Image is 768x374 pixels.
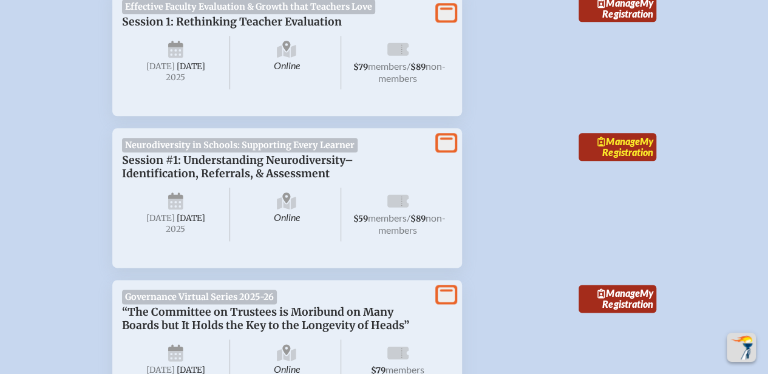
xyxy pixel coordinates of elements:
span: 2025 [132,225,220,234]
span: Manage [597,135,639,147]
a: ManageMy Registration [579,285,656,313]
span: / [407,60,410,72]
span: Online [233,188,341,241]
span: $89 [410,62,426,72]
span: [DATE] [146,213,175,223]
span: [DATE] [177,213,205,223]
span: Neurodiversity in Schools: Supporting Every Learner [122,138,358,152]
span: 2025 [132,73,220,82]
p: “The Committee on Trustees is Moribund on Many Boards but It Holds the Key to the Longevity of He... [122,305,428,332]
span: $59 [353,214,368,224]
img: To the top [729,335,753,359]
span: $89 [410,214,426,224]
span: Manage [597,287,639,299]
button: Scroll Top [727,333,756,362]
span: Online [233,36,341,89]
span: [DATE] [146,61,175,72]
span: members [368,212,407,223]
span: non-members [378,212,446,236]
span: / [407,212,410,223]
span: [DATE] [177,61,205,72]
span: $79 [353,62,368,72]
span: Governance Virtual Series 2025-26 [122,290,277,304]
p: Session #1: Understanding Neurodiversity–Identification, Referrals, & Assessment [122,154,428,180]
p: Session 1: Rethinking Teacher Evaluation [122,15,428,29]
a: ManageMy Registration [579,133,656,161]
span: members [368,60,407,72]
span: non-members [378,60,446,84]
